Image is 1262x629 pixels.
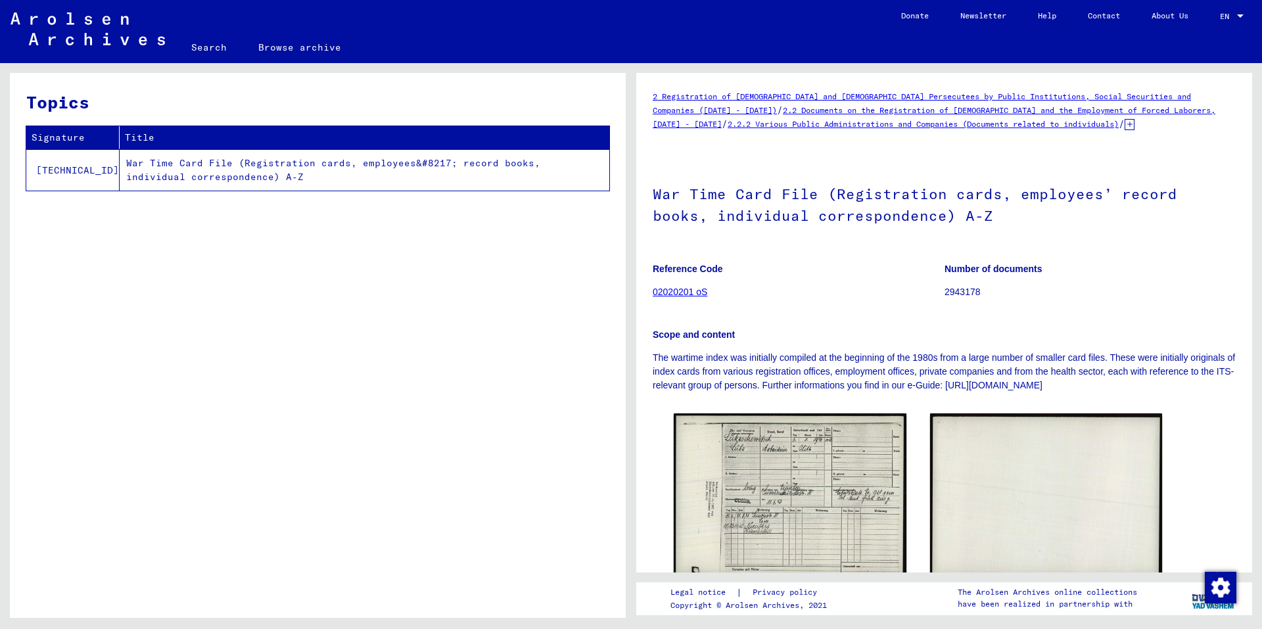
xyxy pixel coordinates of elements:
a: 02020201 oS [653,287,707,297]
td: [TECHNICAL_ID] [26,149,120,191]
img: 001.jpg [674,413,906,578]
h3: Topics [26,89,609,115]
img: Change consent [1205,572,1236,603]
img: 002.jpg [930,413,1163,580]
p: 2943178 [945,285,1236,299]
p: The Arolsen Archives online collections [958,586,1137,598]
p: The wartime index was initially compiled at the beginning of the 1980s from a large number of sma... [653,351,1236,392]
img: Arolsen_neg.svg [11,12,165,45]
a: 2.2.2 Various Public Administrations and Companies (Documents related to individuals) [728,119,1119,129]
th: Signature [26,126,120,149]
span: / [777,104,783,116]
a: Browse archive [243,32,357,63]
th: Title [120,126,609,149]
a: 2.2 Documents on the Registration of [DEMOGRAPHIC_DATA] and the Employment of Forced Laborers, [D... [653,105,1215,129]
span: / [722,118,728,129]
a: Search [175,32,243,63]
div: | [670,586,833,599]
td: War Time Card File (Registration cards, employees&#8217; record books, individual correspondence)... [120,149,609,191]
span: / [1119,118,1125,129]
h1: War Time Card File (Registration cards, employees’ record books, individual correspondence) A-Z [653,164,1236,243]
b: Reference Code [653,264,723,274]
a: Privacy policy [742,586,833,599]
b: Number of documents [945,264,1042,274]
p: have been realized in partnership with [958,598,1137,610]
a: 2 Registration of [DEMOGRAPHIC_DATA] and [DEMOGRAPHIC_DATA] Persecutees by Public Institutions, S... [653,91,1191,115]
span: EN [1220,12,1234,21]
a: Legal notice [670,586,736,599]
img: yv_logo.png [1189,582,1238,615]
b: Scope and content [653,329,735,340]
p: Copyright © Arolsen Archives, 2021 [670,599,833,611]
